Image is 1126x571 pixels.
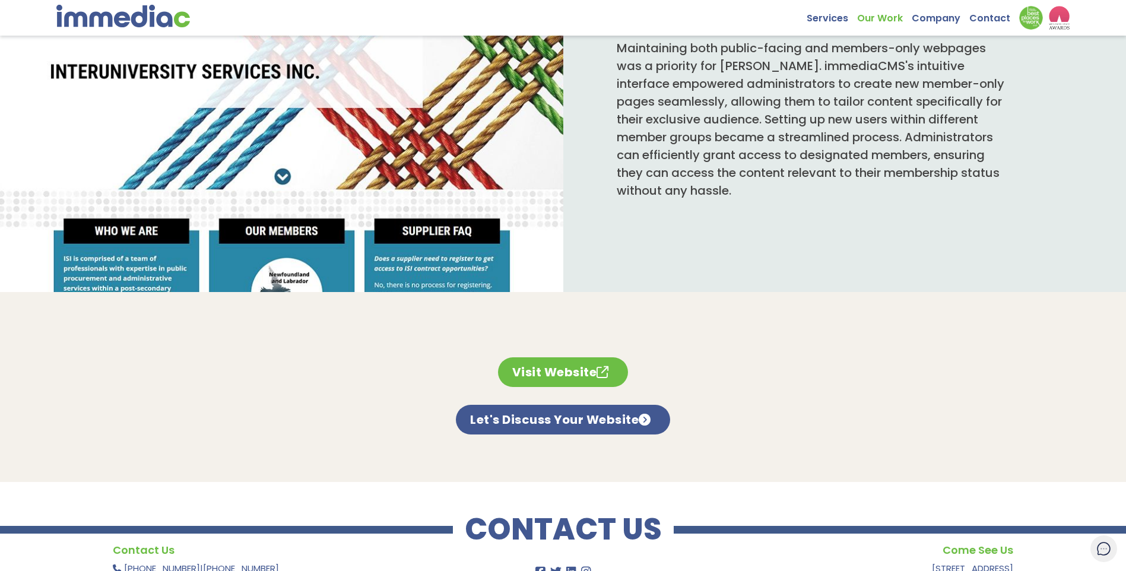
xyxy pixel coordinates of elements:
p: Maintaining both public-facing and members-only webpages was a priority for [PERSON_NAME]. immedi... [617,39,1014,199]
a: Our Work [857,6,912,24]
a: Services [807,6,857,24]
a: Company [912,6,969,24]
h4: Contact Us [113,541,479,559]
img: Down [1019,6,1043,30]
img: immediac [56,5,190,27]
h2: CONTACT US [453,518,674,541]
a: Let's Discuss Your Website [456,405,670,434]
h4: Come See Us [647,541,1013,559]
a: Contact [969,6,1019,24]
a: Visit Website [498,357,629,387]
img: logo2_wea_nobg.webp [1049,6,1070,30]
